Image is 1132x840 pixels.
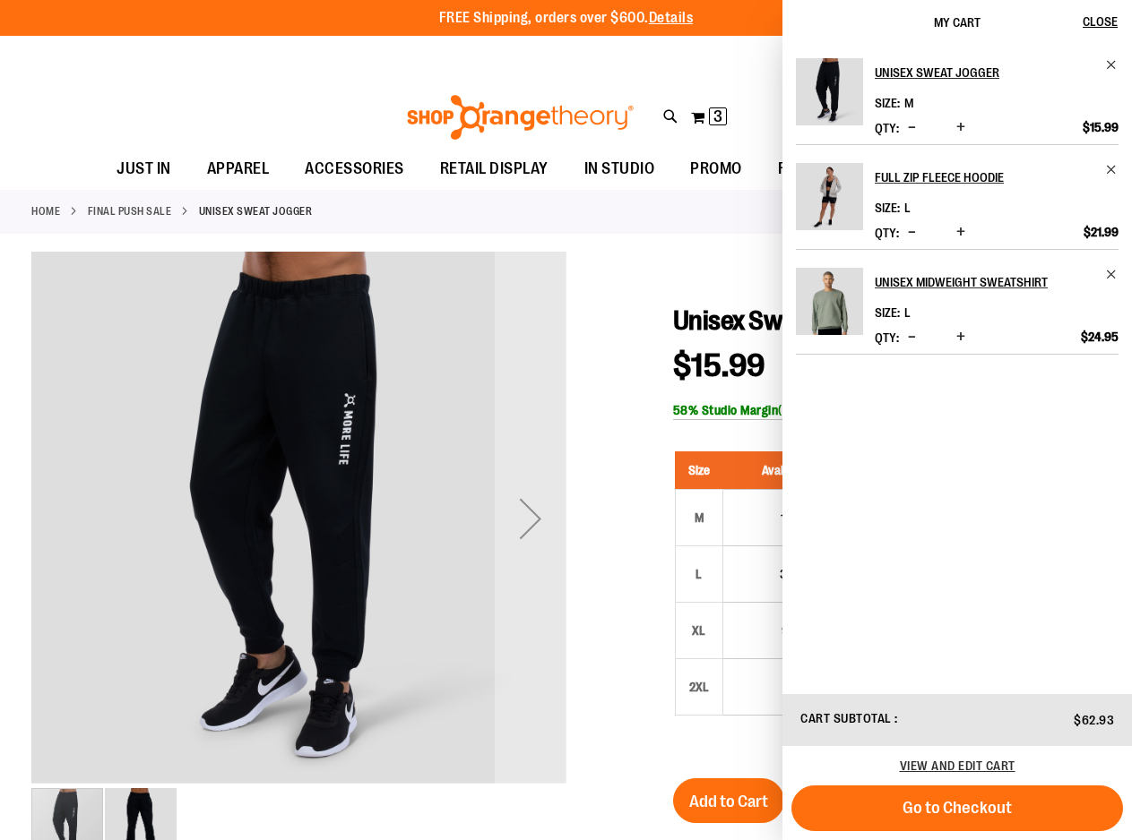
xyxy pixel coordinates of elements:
[875,121,899,135] label: Qty
[952,119,970,137] button: Increase product quantity
[31,252,566,786] div: Product image for Unisex Sweat Jogger
[31,249,566,784] img: Product image for Unisex Sweat Jogger
[875,268,1119,296] a: Unisex Midweight Sweatshirt
[875,58,1119,87] a: Unisex Sweat Jogger
[796,163,863,230] img: Full Zip Fleece Hoodie
[689,792,768,811] span: Add to Cart
[796,58,863,137] a: Unisex Sweat Jogger
[875,305,900,320] dt: Size
[1105,163,1119,176] a: Remove item
[875,268,1094,296] h2: Unisex Midweight Sweatshirt
[584,149,655,189] span: IN STUDIO
[31,203,60,219] a: Home
[673,305,895,336] span: Unisex Sweat Jogger
[875,226,899,240] label: Qty
[305,149,404,189] span: ACCESSORIES
[673,403,779,417] b: 58% Studio Margin
[1105,58,1119,72] a: Remove item
[934,15,981,30] span: My Cart
[713,107,722,125] span: 3
[686,673,713,700] div: 2XL
[117,149,171,189] span: JUST IN
[796,249,1119,355] li: Product
[796,144,1119,249] li: Product
[207,149,270,189] span: APPAREL
[875,96,900,110] dt: Size
[904,305,911,320] span: L
[649,10,694,26] a: Details
[1105,268,1119,281] a: Remove item
[875,163,1119,192] a: Full Zip Fleece Hoodie
[952,224,970,242] button: Increase product quantity
[1083,119,1119,135] span: $15.99
[722,451,855,490] th: Availability
[1084,224,1119,240] span: $21.99
[199,203,313,219] strong: Unisex Sweat Jogger
[796,268,863,335] img: Unisex Midweight Sweatshirt
[904,96,913,110] span: M
[903,798,1012,818] span: Go to Checkout
[796,58,863,125] img: Unisex Sweat Jogger
[686,561,713,587] div: L
[673,778,784,823] button: Add to Cart
[796,268,863,347] a: Unisex Midweight Sweatshirt
[686,617,713,644] div: XL
[675,451,722,490] th: Size
[903,119,920,137] button: Decrease product quantity
[875,330,899,345] label: Qty
[875,163,1094,192] h2: Full Zip Fleece Hoodie
[495,252,566,786] div: Next
[781,510,798,525] span: 122
[404,95,636,140] img: Shop Orangetheory
[952,329,970,347] button: Increase product quantity
[88,203,172,219] a: FINAL PUSH SALE
[875,201,900,215] dt: Size
[1074,713,1114,727] span: $62.93
[780,567,799,581] span: 319
[1081,329,1119,345] span: $24.95
[903,224,920,242] button: Decrease product quantity
[875,58,1094,87] h2: Unisex Sweat Jogger
[673,401,1101,419] div: (MSRP: $37.99)
[900,759,1015,773] a: View and edit cart
[800,711,892,725] span: Cart Subtotal
[1083,14,1118,29] span: Close
[686,504,713,531] div: M
[796,163,863,242] a: Full Zip Fleece Hoodie
[796,58,1119,144] li: Product
[903,329,920,347] button: Decrease product quantity
[778,149,899,189] span: FINAL PUSH SALE
[791,785,1123,831] button: Go to Checkout
[690,149,742,189] span: PROMO
[673,347,765,384] span: $15.99
[904,201,911,215] span: L
[439,8,694,29] p: FREE Shipping, orders over $600.
[440,149,549,189] span: RETAIL DISPLAY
